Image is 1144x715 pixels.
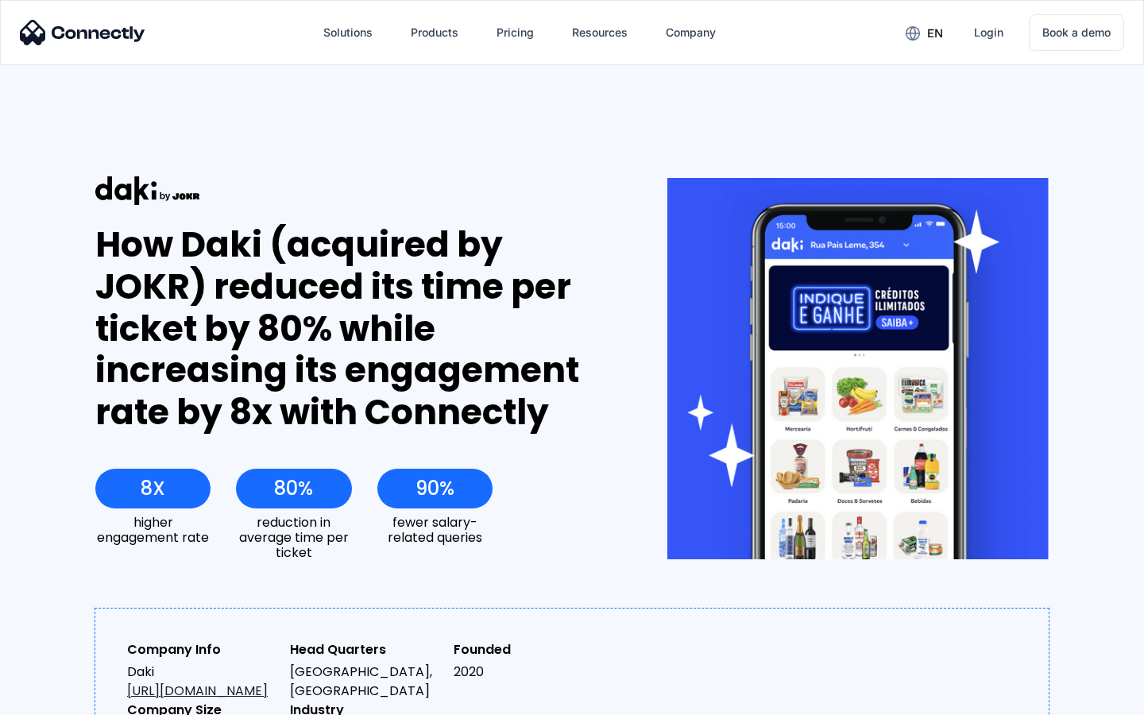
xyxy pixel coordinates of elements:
div: Products [411,21,458,44]
a: [URL][DOMAIN_NAME] [127,682,268,700]
div: higher engagement rate [95,515,211,545]
img: Connectly Logo [20,20,145,45]
div: 80% [274,477,313,500]
div: 2020 [454,663,604,682]
div: 8X [141,477,165,500]
div: Daki [127,663,277,701]
a: Pricing [484,14,547,52]
div: Head Quarters [290,640,440,659]
a: Login [961,14,1016,52]
div: 90% [415,477,454,500]
div: reduction in average time per ticket [236,515,351,561]
div: fewer salary-related queries [377,515,493,545]
div: How Daki (acquired by JOKR) reduced its time per ticket by 80% while increasing its engagement ra... [95,224,609,434]
div: Founded [454,640,604,659]
div: Login [974,21,1003,44]
div: Resources [572,21,628,44]
div: [GEOGRAPHIC_DATA], [GEOGRAPHIC_DATA] [290,663,440,701]
ul: Language list [32,687,95,709]
div: en [927,22,943,44]
a: Book a demo [1029,14,1124,51]
div: Solutions [323,21,373,44]
div: Pricing [497,21,534,44]
div: Company Info [127,640,277,659]
div: Company [666,21,716,44]
aside: Language selected: English [16,687,95,709]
